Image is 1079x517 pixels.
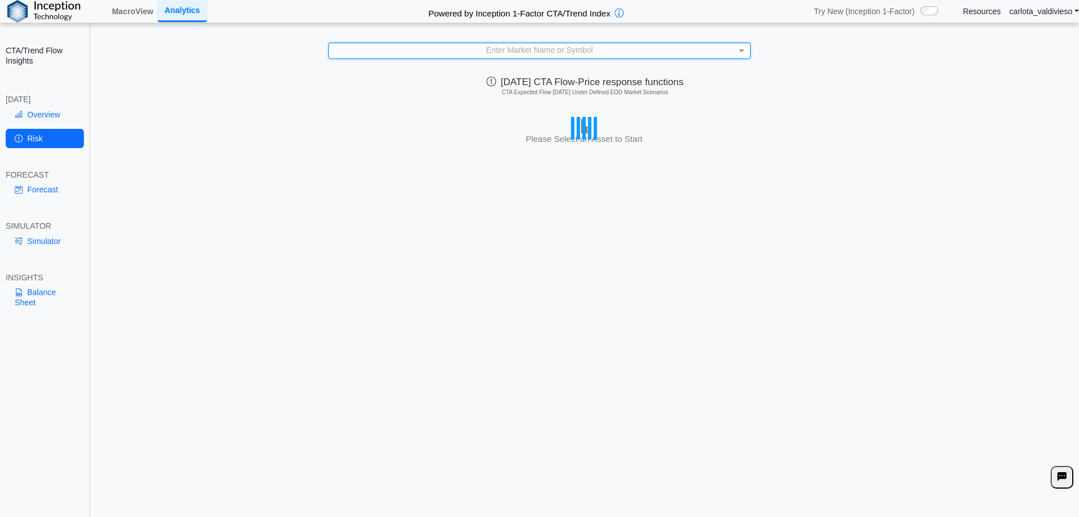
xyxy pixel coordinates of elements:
a: Analytics [158,1,206,22]
a: Overview [6,105,84,124]
a: Risk [6,129,84,148]
a: carlota_valdivieso [1009,6,1079,16]
h5: CTA Expected Flow [DATE] Under Defined EOD Market Scenarios [96,89,1074,96]
span: Try New (Inception 1-Factor) [814,6,915,16]
div: SIMULATOR [6,221,84,231]
h2: CTA/Trend Flow Insights [6,45,84,66]
a: Balance Sheet [6,283,84,312]
a: Forecast [6,180,84,199]
h2: Powered by Inception 1-Factor CTA/Trend Index [424,3,615,19]
div: Enter Market Name or Symbol [329,43,750,58]
div: [DATE] [6,94,84,104]
a: Resources [963,6,1001,16]
a: Simulator [6,232,84,251]
div: FORECAST [6,170,84,180]
span: [DATE] CTA Flow-Price response functions [486,77,683,87]
div: INSIGHTS [6,272,84,283]
a: MacroView [107,2,158,21]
